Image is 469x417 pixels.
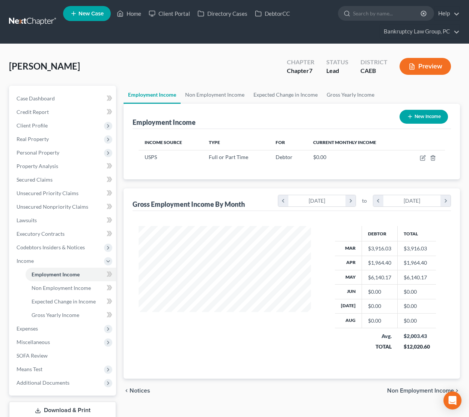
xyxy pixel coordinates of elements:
div: Chapter [287,67,314,75]
div: CAEB [360,67,388,75]
a: Directory Cases [194,7,251,20]
a: Property Analysis [11,159,116,173]
span: Income [17,258,34,264]
span: Executory Contracts [17,230,65,237]
td: $1,964.40 [398,256,436,270]
th: Mar [335,241,362,256]
a: Secured Claims [11,173,116,187]
div: Avg. [368,332,392,340]
th: Aug [335,314,362,328]
span: Current Monthly Income [313,140,376,145]
a: Non Employment Income [26,281,116,295]
button: Preview [400,58,451,75]
a: Employment Income [26,268,116,281]
span: $0.00 [313,154,326,160]
span: 7 [309,67,312,74]
td: $0.00 [398,285,436,299]
a: Executory Contracts [11,227,116,241]
div: Open Intercom Messenger [443,391,461,409]
span: Personal Property [17,149,59,156]
th: Jun [335,285,362,299]
a: Gross Yearly Income [322,86,379,104]
th: Apr [335,256,362,270]
a: SOFA Review [11,349,116,362]
th: May [335,270,362,284]
a: Non Employment Income [181,86,249,104]
a: Expected Change in Income [26,295,116,308]
span: USPS [145,154,157,160]
button: New Income [400,110,448,124]
span: Employment Income [32,271,80,277]
a: Gross Yearly Income [26,308,116,322]
div: Chapter [287,58,314,67]
span: Type [209,140,220,145]
input: Search by name... [353,6,422,20]
i: chevron_right [454,388,460,394]
span: Notices [130,388,150,394]
div: Gross Employment Income By Month [133,200,245,209]
button: Non Employment Income chevron_right [387,388,460,394]
th: Total [398,226,436,241]
td: $0.00 [398,299,436,313]
div: [DATE] [383,195,441,206]
div: $0.00 [368,288,391,296]
div: $6,140.17 [368,274,391,281]
div: $12,020.60 [404,343,430,350]
i: chevron_left [278,195,288,206]
th: [DATE] [335,299,362,313]
span: to [362,197,367,205]
span: Expenses [17,325,38,332]
span: Client Profile [17,122,48,129]
span: Full or Part Time [209,154,248,160]
a: Help [434,7,460,20]
div: [DATE] [288,195,346,206]
span: Expected Change in Income [32,298,96,305]
th: Debtor [362,226,398,241]
div: $0.00 [368,302,391,310]
span: SOFA Review [17,352,48,359]
a: Client Portal [145,7,194,20]
span: Additional Documents [17,379,69,386]
div: TOTAL [368,343,392,350]
span: [PERSON_NAME] [9,61,80,71]
span: Non Employment Income [387,388,454,394]
div: Status [326,58,348,67]
span: Case Dashboard [17,95,55,102]
span: Property Analysis [17,163,58,169]
span: Unsecured Nonpriority Claims [17,203,88,210]
span: Miscellaneous [17,339,50,345]
a: DebtorCC [251,7,294,20]
span: New Case [78,11,104,17]
a: Employment Income [124,86,181,104]
td: $3,916.03 [398,241,436,256]
span: Unsecured Priority Claims [17,190,78,196]
div: District [360,58,388,67]
a: Case Dashboard [11,92,116,105]
span: Real Property [17,136,49,142]
span: Non Employment Income [32,285,91,291]
i: chevron_left [373,195,383,206]
div: $0.00 [368,317,391,325]
i: chevron_right [440,195,451,206]
a: Home [113,7,145,20]
a: Unsecured Nonpriority Claims [11,200,116,214]
span: Credit Report [17,109,49,115]
i: chevron_right [345,195,356,206]
i: chevron_left [124,388,130,394]
span: Secured Claims [17,176,53,183]
span: Debtor [276,154,293,160]
div: $1,964.40 [368,259,391,267]
div: Lead [326,67,348,75]
span: Income Source [145,140,182,145]
a: Lawsuits [11,214,116,227]
div: $3,916.03 [368,245,391,252]
a: Expected Change in Income [249,86,322,104]
a: Unsecured Priority Claims [11,187,116,200]
div: Employment Income [133,118,196,127]
td: $0.00 [398,314,436,328]
button: chevron_left Notices [124,388,150,394]
a: Credit Report [11,105,116,119]
div: $2,003.43 [404,332,430,340]
span: Codebtors Insiders & Notices [17,244,85,250]
span: For [276,140,285,145]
